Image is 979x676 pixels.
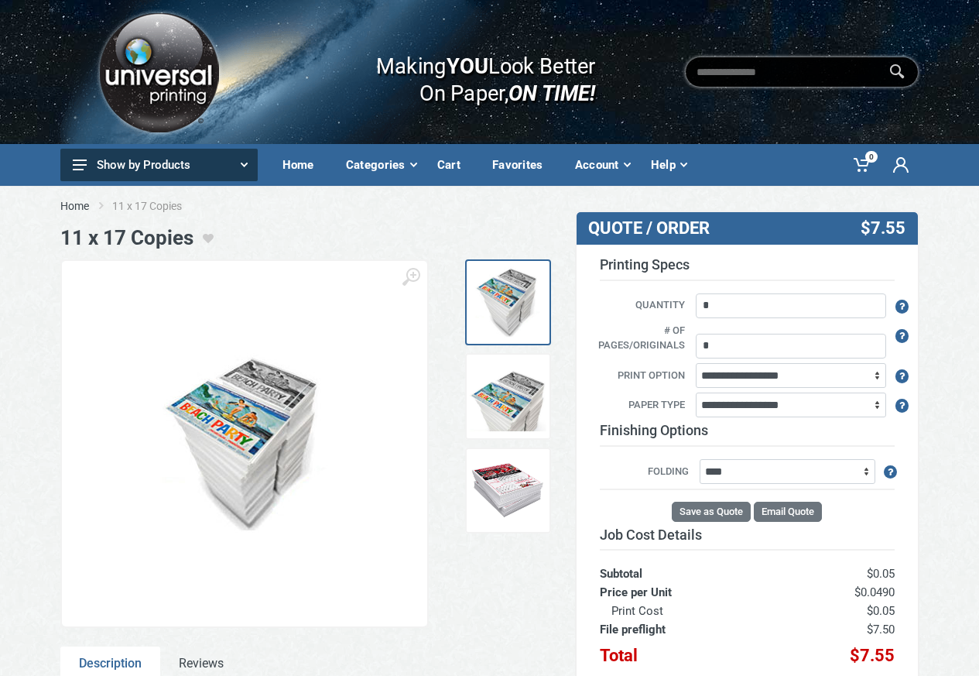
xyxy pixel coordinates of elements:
[672,502,751,522] button: Save as Quote
[600,256,895,281] h3: Printing Specs
[60,226,193,250] h1: 11 x 17 Copies
[640,149,697,181] div: Help
[346,37,596,107] div: Making Look Better On Paper,
[60,198,89,214] a: Home
[754,502,822,522] button: Email Quote
[600,550,782,583] th: Subtotal
[600,639,782,665] th: Total
[865,151,878,163] span: 0
[94,7,224,138] img: Logo.png
[335,149,426,181] div: Categories
[272,149,335,181] div: Home
[272,144,335,186] a: Home
[481,149,564,181] div: Favorites
[564,149,640,181] div: Account
[426,149,481,181] div: Cart
[854,585,895,599] span: $0.0490
[469,264,546,341] img: Copies
[464,259,550,345] a: Copies
[464,448,550,534] a: Flyers
[867,604,895,618] span: $0.05
[861,218,905,238] span: $7.55
[60,149,258,181] button: Show by Products
[508,80,595,106] i: ON TIME!
[588,218,792,238] h3: QUOTE / ORDER
[481,144,564,186] a: Favorites
[447,53,488,79] b: YOU
[112,198,205,214] li: 11 x 17 Copies
[850,646,895,665] span: $7.55
[426,144,481,186] a: Cart
[600,527,895,544] h3: Job Cost Details
[588,297,693,314] label: Quantity
[148,347,341,540] img: Copies
[843,144,882,186] a: 0
[60,198,919,214] nav: breadcrumb
[469,359,546,435] img: Tabloid
[469,452,546,529] img: Flyers
[867,623,895,637] span: $7.50
[600,422,895,447] h3: Finishing Options
[588,368,693,385] label: Print Option
[600,620,782,639] th: File preflight
[588,323,693,355] label: # of pages/originals
[867,567,895,581] span: $0.05
[464,354,550,440] a: Tabloid
[600,583,782,602] th: Price per Unit
[600,602,782,620] th: Print Cost
[588,397,693,414] label: Paper Type
[600,464,697,481] label: Folding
